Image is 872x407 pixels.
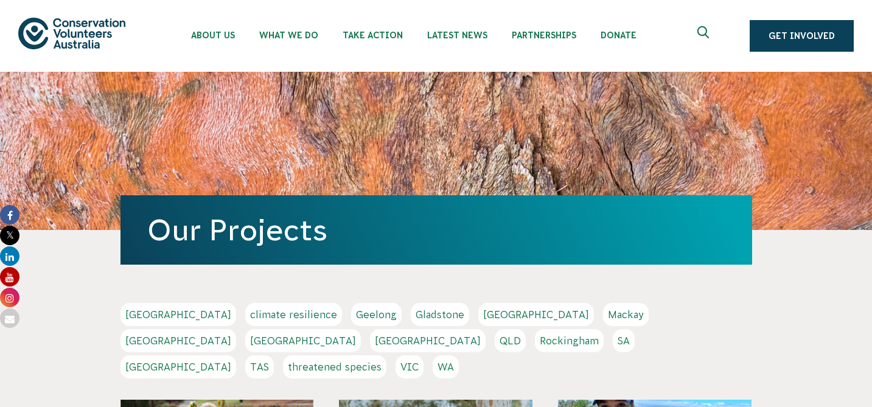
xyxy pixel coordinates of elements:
[535,329,604,352] a: Rockingham
[259,30,318,40] span: What We Do
[697,26,713,46] span: Expand search box
[245,303,342,326] a: climate resilience
[396,355,424,378] a: VIC
[433,355,459,378] a: WA
[427,30,487,40] span: Latest News
[690,21,719,50] button: Expand search box Close search box
[147,214,327,246] a: Our Projects
[603,303,649,326] a: Mackay
[18,18,125,49] img: logo.svg
[478,303,594,326] a: [GEOGRAPHIC_DATA]
[283,355,386,378] a: threatened species
[351,303,402,326] a: Geelong
[750,20,854,52] a: Get Involved
[495,329,526,352] a: QLD
[245,329,361,352] a: [GEOGRAPHIC_DATA]
[120,303,236,326] a: [GEOGRAPHIC_DATA]
[191,30,235,40] span: About Us
[512,30,576,40] span: Partnerships
[120,329,236,352] a: [GEOGRAPHIC_DATA]
[370,329,486,352] a: [GEOGRAPHIC_DATA]
[120,355,236,378] a: [GEOGRAPHIC_DATA]
[411,303,469,326] a: Gladstone
[343,30,403,40] span: Take Action
[245,355,274,378] a: TAS
[613,329,635,352] a: SA
[601,30,637,40] span: Donate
